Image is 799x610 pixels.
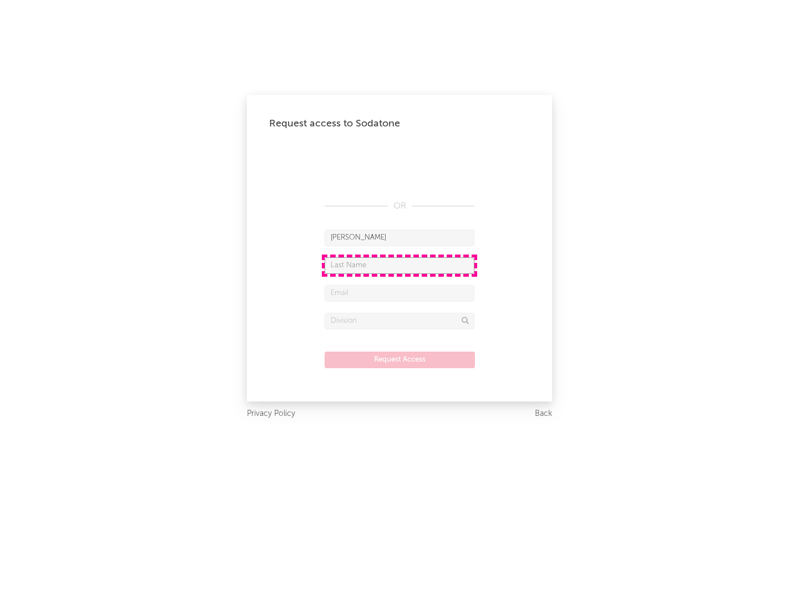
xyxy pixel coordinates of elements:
input: Email [325,285,474,302]
a: Back [535,407,552,421]
input: Last Name [325,257,474,274]
div: Request access to Sodatone [269,117,530,130]
div: OR [325,200,474,213]
input: Division [325,313,474,329]
button: Request Access [325,352,475,368]
input: First Name [325,230,474,246]
a: Privacy Policy [247,407,295,421]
